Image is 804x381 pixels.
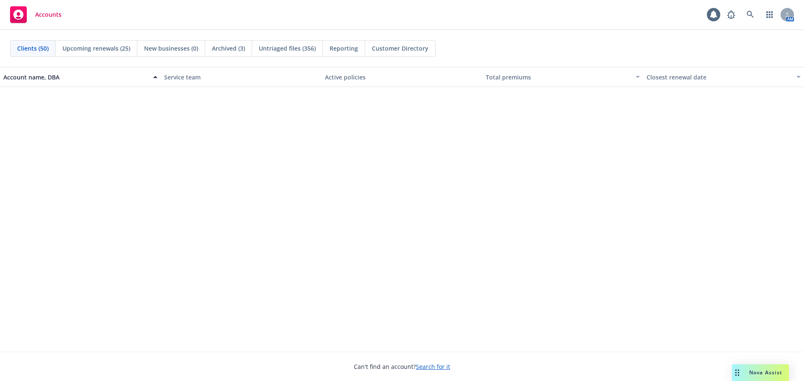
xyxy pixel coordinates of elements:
button: Total premiums [482,67,643,87]
a: Search [742,6,759,23]
div: Account name, DBA [3,73,148,82]
button: Closest renewal date [643,67,804,87]
a: Accounts [7,3,65,26]
span: Clients (50) [17,44,49,53]
span: Upcoming renewals (25) [62,44,130,53]
button: Active policies [322,67,482,87]
a: Report a Bug [723,6,740,23]
button: Service team [161,67,322,87]
span: Untriaged files (356) [259,44,316,53]
span: New businesses (0) [144,44,198,53]
div: Drag to move [732,364,742,381]
span: Reporting [330,44,358,53]
div: Closest renewal date [647,73,791,82]
div: Active policies [325,73,479,82]
button: Nova Assist [732,364,789,381]
span: Archived (3) [212,44,245,53]
span: Can't find an account? [354,362,450,371]
a: Switch app [761,6,778,23]
div: Total premiums [486,73,631,82]
div: Service team [164,73,318,82]
a: Search for it [416,363,450,371]
span: Nova Assist [749,369,782,376]
span: Accounts [35,11,62,18]
span: Customer Directory [372,44,428,53]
